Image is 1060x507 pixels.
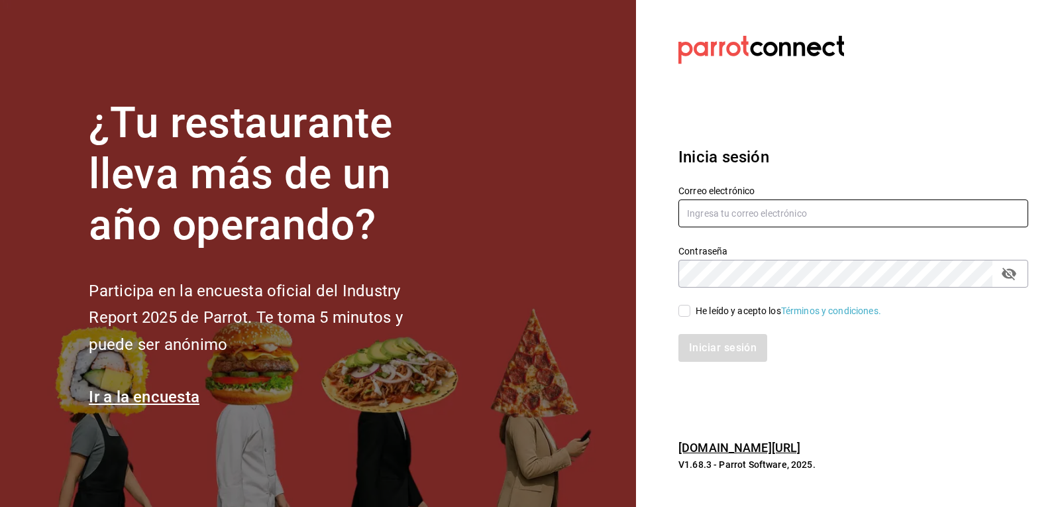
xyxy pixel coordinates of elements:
div: He leído y acepto los [696,304,881,318]
h3: Inicia sesión [678,145,1028,169]
p: V1.68.3 - Parrot Software, 2025. [678,458,1028,471]
input: Ingresa tu correo electrónico [678,199,1028,227]
label: Correo electrónico [678,186,1028,196]
a: Ir a la encuesta [89,388,199,406]
h2: Participa en la encuesta oficial del Industry Report 2025 de Parrot. Te toma 5 minutos y puede se... [89,278,447,359]
label: Contraseña [678,247,1028,256]
a: [DOMAIN_NAME][URL] [678,441,800,455]
a: Términos y condiciones. [781,306,881,316]
h1: ¿Tu restaurante lleva más de un año operando? [89,98,447,251]
button: passwordField [998,262,1020,285]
